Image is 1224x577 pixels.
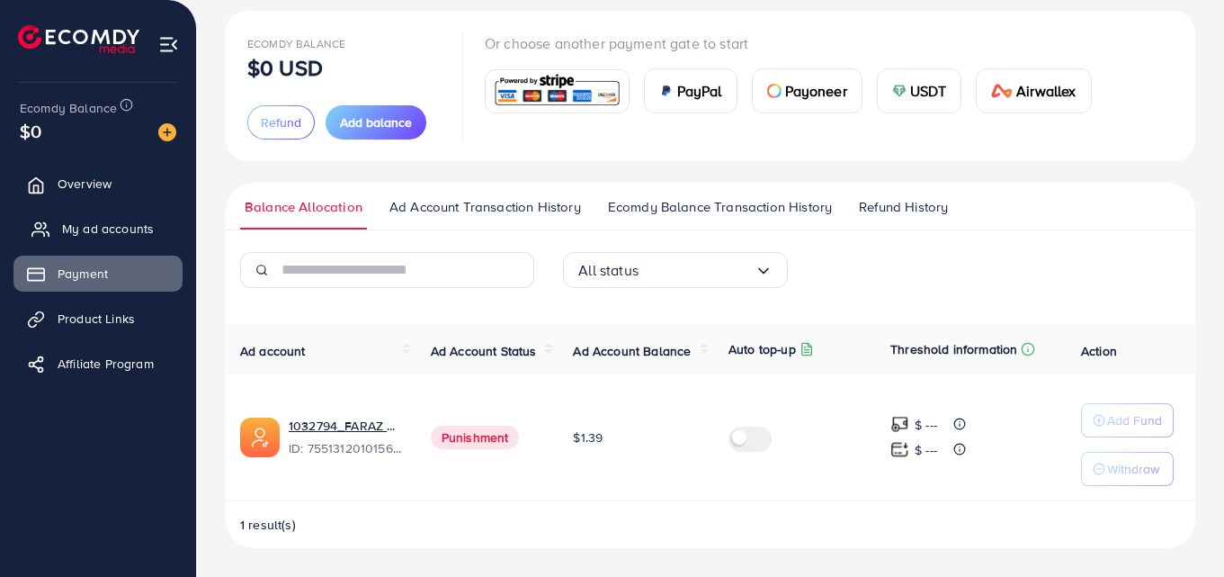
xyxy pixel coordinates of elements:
span: Affiliate Program [58,355,154,373]
a: card [485,69,630,113]
p: $0 USD [247,57,323,78]
a: My ad accounts [13,211,183,247]
span: Ad account [240,342,306,360]
span: My ad accounts [62,220,154,238]
button: Refund [247,105,315,140]
span: USDT [910,80,947,102]
span: Punishment [431,426,520,449]
input: Search for option [639,257,755,284]
img: card [767,84,782,98]
img: logo [18,25,139,53]
img: card [491,72,623,111]
span: Ad Account Transaction History [389,197,581,217]
p: Or choose another payment gate to start [485,32,1106,54]
span: Ad Account Status [431,342,537,360]
a: cardUSDT [877,68,962,113]
p: Threshold information [890,338,1017,360]
img: card [659,84,674,98]
a: cardAirwallex [976,68,1091,113]
p: Add Fund [1107,410,1162,431]
span: $0 [20,118,41,144]
span: Airwallex [1016,80,1076,102]
p: $ --- [915,414,937,436]
a: Payment [13,256,183,292]
p: Withdraw [1107,458,1159,480]
span: Balance Allocation [245,197,362,217]
img: card [991,84,1013,98]
img: card [892,84,907,98]
span: Ecomdy Balance [20,99,117,117]
a: Product Links [13,301,183,337]
span: Payment [58,265,108,283]
span: Refund History [859,197,948,217]
span: Payoneer [785,80,847,102]
img: top-up amount [890,440,909,459]
p: Auto top-up [728,338,796,360]
img: image [158,123,176,141]
span: Overview [58,175,112,193]
a: cardPayoneer [752,68,862,113]
p: $ --- [915,439,937,461]
button: Withdraw [1081,452,1174,486]
img: menu [158,34,179,55]
span: Refund [261,113,301,131]
span: $1.39 [573,428,603,446]
span: ID: 7551312010156294160 [289,439,402,457]
span: Action [1081,342,1117,360]
a: Overview [13,166,183,202]
img: ic-ads-acc.e4c84228.svg [240,418,280,457]
button: Add balance [326,105,426,140]
iframe: Chat [1148,496,1211,563]
span: Ecomdy Balance [247,36,345,51]
span: PayPal [677,80,722,102]
span: Add balance [340,113,412,131]
div: <span class='underline'>1032794_FARAZ KHAN_1758176865157</span></br>7551312010156294160 [289,417,402,458]
a: 1032794_FARAZ KHAN_1758176865157 [289,417,402,435]
span: All status [578,257,639,284]
a: cardPayPal [644,68,737,113]
img: top-up amount [890,415,909,434]
button: Add Fund [1081,403,1174,437]
span: Ecomdy Balance Transaction History [608,197,832,217]
a: Affiliate Program [13,346,183,382]
span: 1 result(s) [240,516,296,534]
span: Product Links [58,310,135,328]
span: Ad Account Balance [573,342,691,360]
div: Search for option [563,252,788,288]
